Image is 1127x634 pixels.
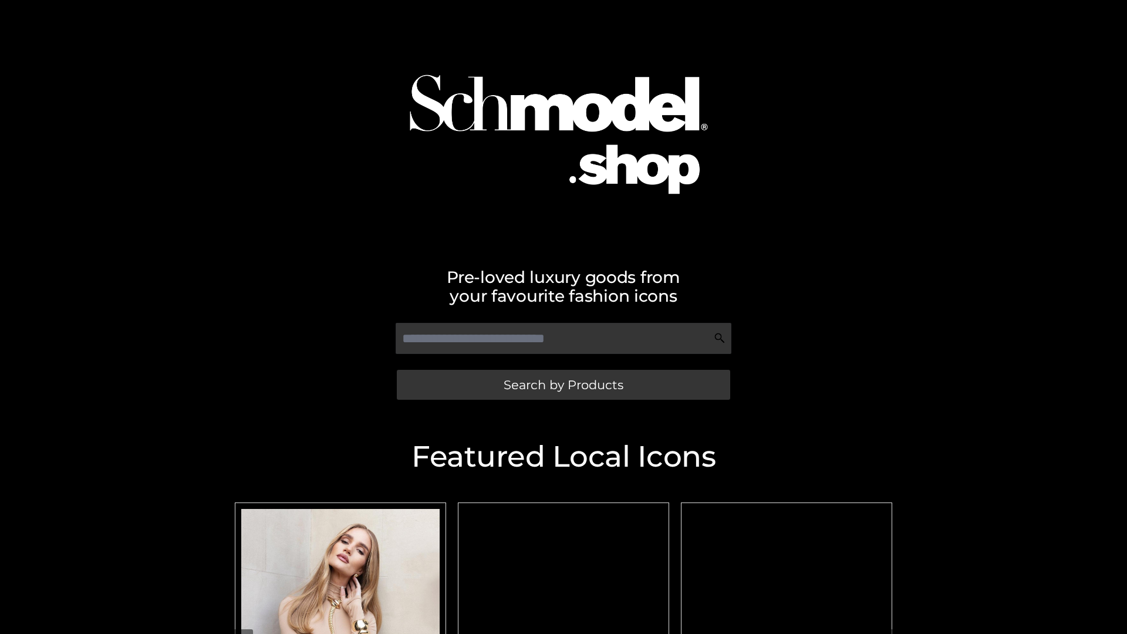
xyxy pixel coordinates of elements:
img: Search Icon [714,332,726,344]
h2: Pre-loved luxury goods from your favourite fashion icons [229,268,898,305]
a: Search by Products [397,370,730,400]
span: Search by Products [504,379,623,391]
h2: Featured Local Icons​ [229,442,898,471]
